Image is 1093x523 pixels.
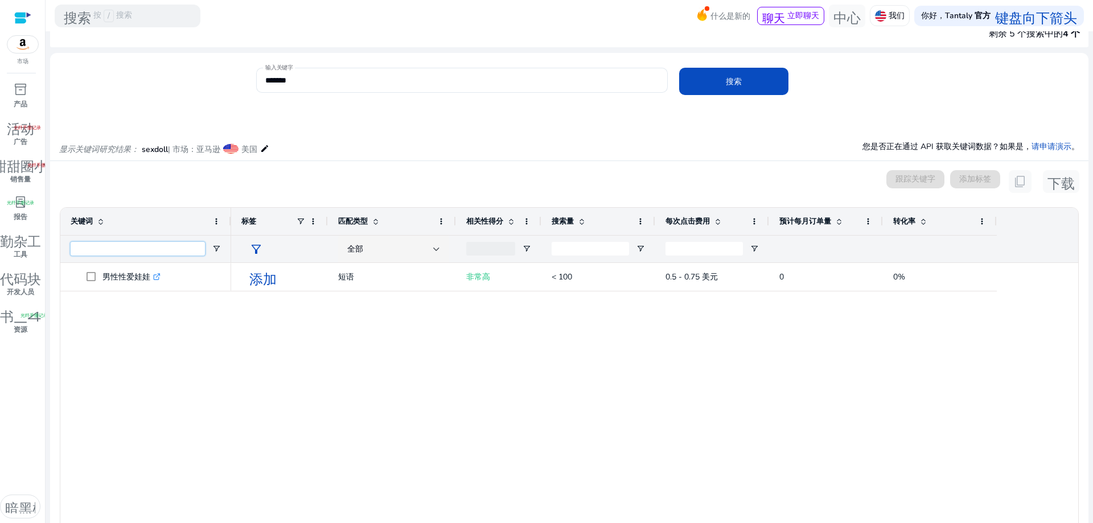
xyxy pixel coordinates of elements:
button: 聊天立即聊天 [757,7,824,25]
font: sexdoll [142,144,168,155]
img: us.svg [875,10,886,22]
input: 搜索量过滤器输入 [552,242,629,256]
font: filter_alt [249,241,263,257]
font: < 100 [552,271,572,282]
font: lab_profile [14,194,27,210]
button: 中心 [829,5,865,27]
font: 4 个 [1063,27,1080,40]
img: amazon.svg [7,36,38,53]
button: 打开过滤器菜单 [750,244,759,253]
font: 标签 [241,216,256,227]
mat-icon: edit [260,142,269,155]
font: 聊天 [762,10,785,23]
font: 下载 [1047,174,1075,190]
font: 匹配类型 [338,216,368,227]
font: 中心 [833,8,861,24]
font: 光纤手册记录 [27,162,55,167]
button: 打开过滤器菜单 [212,244,221,253]
button: 下载 [1043,170,1079,193]
font: 什么是新的 [710,11,750,22]
font: 非常高 [466,271,490,282]
font: 活动 [7,119,34,135]
font: 产品 [14,100,27,109]
font: 光纤手册记录 [14,124,41,130]
font: 每次点击费用 [665,216,710,227]
font: 转化率 [893,216,915,227]
font: 开发人员 [7,287,34,296]
font: Tantaly 官方 [945,10,991,21]
font: 显示关键词研究结果： [59,144,139,155]
button: 搜索 [679,68,788,95]
font: 你好， [921,10,945,21]
button: 打开过滤器菜单 [636,244,645,253]
font: 美国 [241,144,257,155]
font: 。 [1071,141,1079,152]
font: 我们 [889,10,905,21]
font: 关键词 [71,216,93,227]
font: 市场 [17,57,28,65]
button: 打开过滤器菜单 [522,244,531,253]
font: 搜索 [116,10,132,20]
font: 销售量 [10,175,31,184]
font: 广告 [14,137,27,146]
font: inventory_2 [14,81,27,97]
font: 剩余 5 个搜索中的 [989,27,1063,40]
font: 输入关键字 [265,64,293,72]
font: 键盘向下箭头 [995,8,1077,24]
font: 0 [779,271,784,282]
font: 搜索 [64,8,91,24]
font: 立即聊天 [787,10,819,21]
input: CPC 过滤器输入 [665,242,743,256]
font: / [108,10,110,21]
font: 按 [93,10,101,20]
font: 工具 [14,250,27,259]
font: 全部 [347,244,363,254]
font: 报告 [14,212,27,221]
font: 0% [893,271,905,282]
font: 请申请演示 [1032,141,1071,152]
font: 您是否正在通过 API 获取关键词数据？如果是， [862,141,1032,152]
font: 男性性爱娃娃 [102,271,150,282]
font: 暗黑模式 [5,499,60,514]
font: 相关性得分 [466,216,503,227]
font: | 市场：亚马逊 [168,144,220,155]
font: 预计每月订单量 [779,216,831,227]
font: 短语 [338,271,354,282]
font: 光纤手册记录 [20,312,48,318]
font: 搜索 [726,76,742,87]
font: 0.5 - 0.75 美元 [665,271,718,282]
font: 光纤手册记录 [7,199,34,205]
font: 资源 [14,325,27,334]
font: 添加 [249,269,277,285]
font: 搜索量 [552,216,574,227]
input: 关键字过滤输入 [71,242,205,256]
